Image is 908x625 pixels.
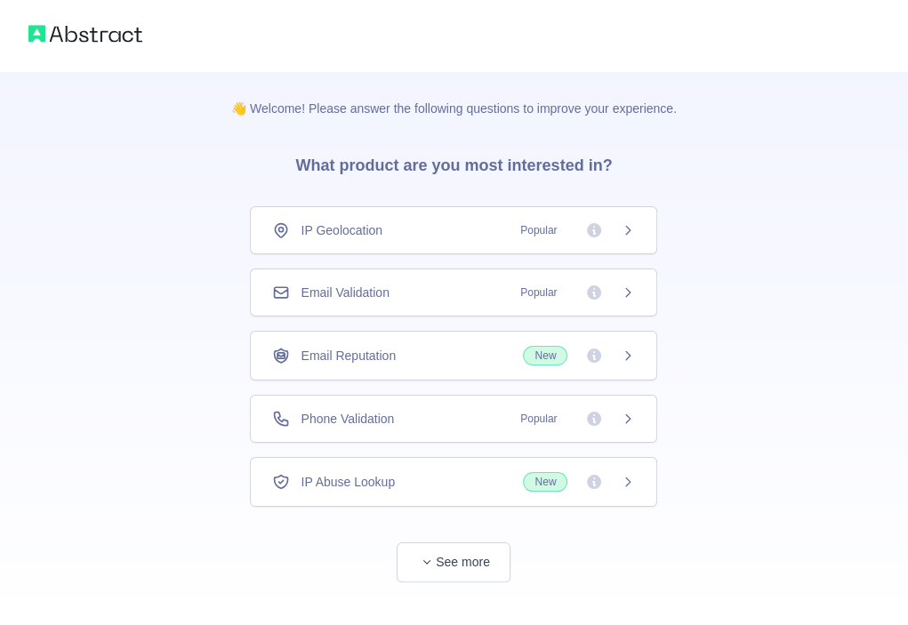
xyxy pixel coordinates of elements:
[510,221,567,239] span: Popular
[301,347,396,365] span: Email Reputation
[267,117,640,206] h3: What product are you most interested in?
[301,473,395,491] span: IP Abuse Lookup
[523,346,567,365] span: New
[510,284,567,301] span: Popular
[203,71,705,117] p: 👋 Welcome! Please answer the following questions to improve your experience.
[301,284,389,301] span: Email Validation
[28,21,142,46] img: Abstract logo
[510,410,567,428] span: Popular
[301,410,394,428] span: Phone Validation
[301,221,382,239] span: IP Geolocation
[523,472,567,492] span: New
[397,542,510,582] button: See more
